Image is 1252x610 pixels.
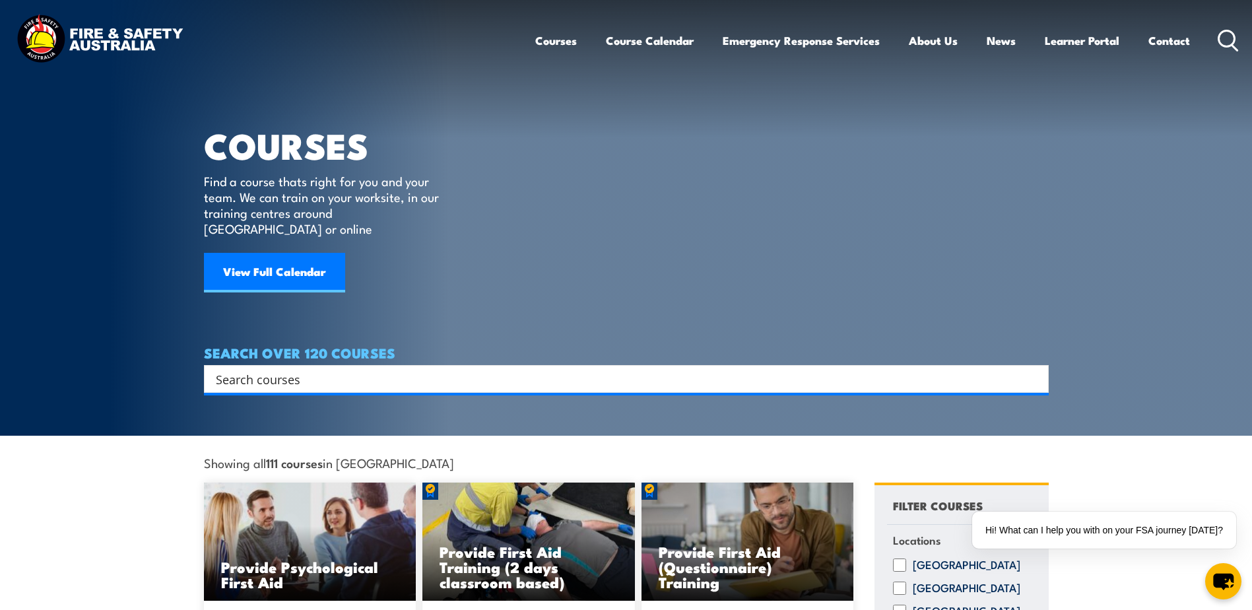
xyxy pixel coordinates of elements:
a: Contact [1148,23,1190,58]
form: Search form [218,370,1022,388]
a: Provide Psychological First Aid [204,483,416,601]
a: Provide First Aid (Questionnaire) Training [642,483,854,601]
button: Search magnifier button [1026,370,1044,388]
img: Provide First Aid (Blended Learning) [422,483,635,601]
a: News [987,23,1016,58]
label: [GEOGRAPHIC_DATA] [913,582,1020,595]
p: Find a course thats right for you and your team. We can train on your worksite, in our training c... [204,173,445,236]
div: Hi! What can I help you with on your FSA journey [DATE]? [972,512,1236,549]
a: Courses [535,23,577,58]
label: [GEOGRAPHIC_DATA] [913,559,1020,572]
img: Mental Health First Aid Refresher Training (Standard) (1) [642,483,854,601]
span: Locations [893,531,941,549]
button: chat-button [1205,563,1241,599]
h4: FILTER COURSES [893,496,983,514]
h3: Provide First Aid (Questionnaire) Training [659,544,837,590]
a: Emergency Response Services [723,23,880,58]
a: Provide First Aid Training (2 days classroom based) [422,483,635,601]
a: Course Calendar [606,23,694,58]
a: View Full Calendar [204,253,345,292]
img: Mental Health First Aid Training Course from Fire & Safety Australia [204,483,416,601]
a: Locations [887,525,1034,559]
a: Learner Portal [1045,23,1119,58]
a: About Us [909,23,958,58]
h3: Provide Psychological First Aid [221,559,399,590]
input: Search input [216,369,1020,389]
strong: 111 courses [266,454,323,471]
h1: COURSES [204,129,458,160]
span: Showing all in [GEOGRAPHIC_DATA] [204,456,454,469]
h4: SEARCH OVER 120 COURSES [204,345,1049,360]
h3: Provide First Aid Training (2 days classroom based) [440,544,618,590]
